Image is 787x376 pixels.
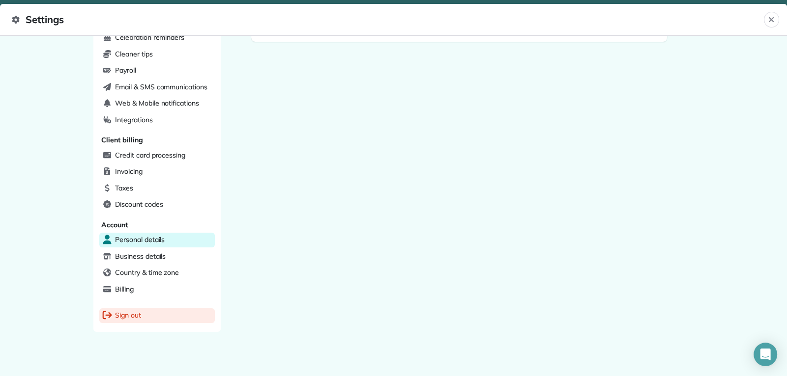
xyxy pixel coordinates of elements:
[99,63,215,78] a: Payroll
[115,98,199,108] span: Web & Mobile notifications
[115,284,134,294] span: Billing
[764,12,779,27] button: Close
[115,49,153,59] span: Cleaner tips
[115,235,165,244] span: Personal details
[99,164,215,179] a: Invoicing
[99,96,215,111] a: Web & Mobile notifications
[115,251,166,261] span: Business details
[99,113,215,128] a: Integrations
[99,148,215,163] a: Credit card processing
[99,282,215,297] a: Billing
[115,32,184,42] span: Celebration reminders
[115,310,141,320] span: Sign out
[99,80,215,95] a: Email & SMS communications
[115,115,153,125] span: Integrations
[101,135,143,144] span: Client billing
[115,166,143,176] span: Invoicing
[99,197,215,212] a: Discount codes
[115,268,179,277] span: Country & time zone
[115,199,163,209] span: Discount codes
[12,12,764,27] span: Settings
[115,82,207,92] span: Email & SMS communications
[99,47,215,62] a: Cleaner tips
[99,233,215,247] a: Personal details
[99,181,215,196] a: Taxes
[115,150,185,160] span: Credit card processing
[99,249,215,264] a: Business details
[99,308,215,323] a: Sign out
[99,30,215,45] a: Celebration reminders
[754,343,777,366] div: Open Intercom Messenger
[101,220,128,229] span: Account
[99,266,215,280] a: Country & time zone
[115,65,136,75] span: Payroll
[115,183,133,193] span: Taxes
